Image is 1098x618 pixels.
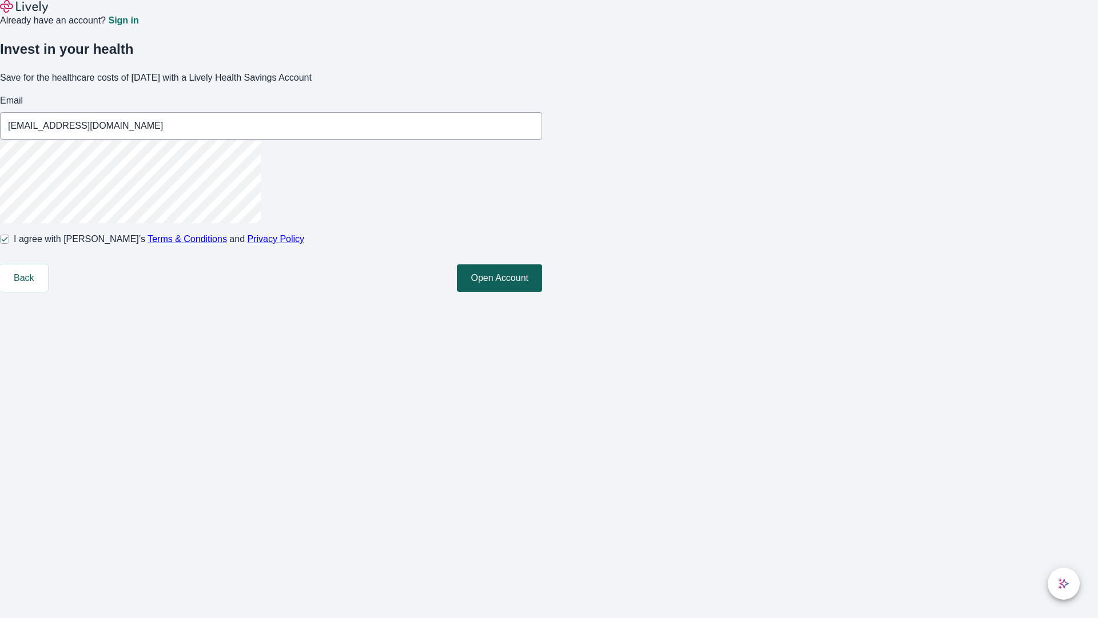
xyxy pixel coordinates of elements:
svg: Lively AI Assistant [1058,578,1069,589]
button: chat [1048,568,1080,600]
button: Open Account [457,264,542,292]
span: I agree with [PERSON_NAME]’s and [14,232,304,246]
a: Sign in [108,16,138,25]
a: Terms & Conditions [148,234,227,244]
a: Privacy Policy [248,234,305,244]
